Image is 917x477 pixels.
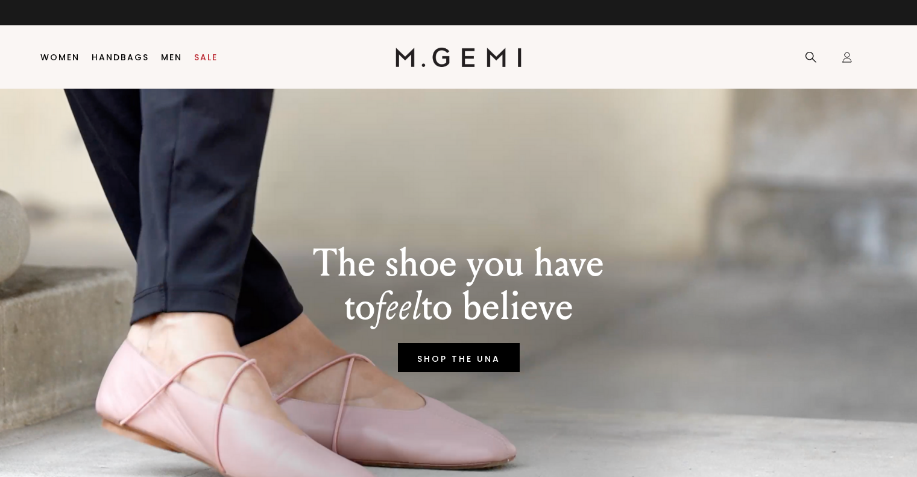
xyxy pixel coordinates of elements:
em: feel [375,283,421,330]
a: SHOP THE UNA [398,343,520,372]
a: Handbags [92,52,149,62]
p: The shoe you have [313,242,604,285]
p: to to believe [313,285,604,329]
img: M.Gemi [395,48,522,67]
a: Sale [194,52,218,62]
a: Men [161,52,182,62]
a: Women [40,52,80,62]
